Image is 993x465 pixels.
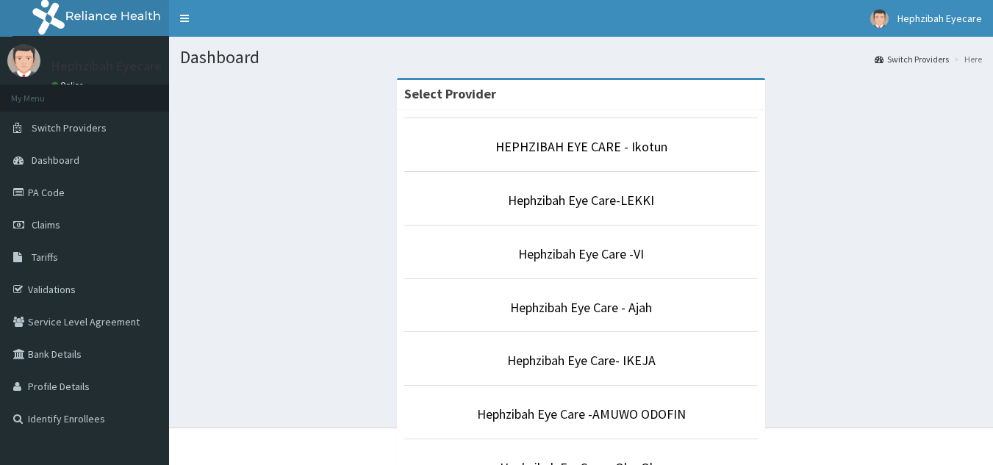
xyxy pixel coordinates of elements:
a: Hephzibah Eye Care- IKEJA [507,352,656,369]
img: User Image [870,10,889,28]
a: Online [51,80,87,90]
h1: Dashboard [180,48,982,67]
a: Hephzibah Eye Care - Ajah [510,299,652,316]
a: Hephzibah Eye Care-LEKKI [508,192,654,209]
li: Here [950,53,982,65]
a: Switch Providers [875,53,949,65]
span: Hephzibah Eyecare [897,12,982,25]
p: Hephzibah Eyecare [51,60,162,73]
span: Tariffs [32,250,58,264]
span: Claims [32,218,60,231]
img: User Image [7,44,40,77]
strong: Select Provider [404,85,496,102]
span: Switch Providers [32,121,107,134]
a: Hephzibah Eye Care -AMUWO ODOFIN [477,405,686,422]
a: HEPHZIBAH EYE CARE - Ikotun [495,138,667,155]
span: Dashboard [32,154,79,167]
a: Hephzibah Eye Care -VI [518,245,644,262]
